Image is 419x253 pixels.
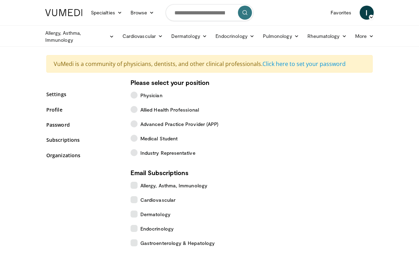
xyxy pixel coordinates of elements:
a: Profile [46,106,120,113]
span: Dermatology [140,211,171,218]
span: Cardiovascular [140,196,175,204]
span: Advanced Practice Provider (APP) [140,120,218,128]
span: Allied Health Professional [140,106,199,113]
a: Allergy, Asthma, Immunology [41,29,118,44]
span: Allergy, Asthma, Immunology [140,182,207,189]
a: Cardiovascular [118,29,167,43]
a: More [351,29,378,43]
a: Organizations [46,152,120,159]
a: Specialties [87,6,126,20]
strong: Please select your position [131,79,209,86]
input: Search topics, interventions [166,4,253,21]
a: Click here to set your password [262,60,346,68]
a: Settings [46,91,120,98]
a: Favorites [326,6,355,20]
span: Industry Representative [140,149,195,157]
img: VuMedi Logo [45,9,82,16]
a: Password [46,121,120,128]
strong: Email Subscriptions [131,169,188,177]
a: Rheumatology [303,29,351,43]
span: Endocrinology [140,225,174,232]
a: Browse [126,6,159,20]
a: I [360,6,374,20]
a: Pulmonology [259,29,303,43]
a: Endocrinology [211,29,259,43]
span: Gastroenterology & Hepatology [140,239,215,247]
a: Subscriptions [46,136,120,144]
a: Dermatology [167,29,211,43]
div: VuMedi is a community of physicians, dentists, and other clinical professionals. [46,55,373,73]
span: Physician [140,92,162,99]
span: Medical Student [140,135,178,142]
